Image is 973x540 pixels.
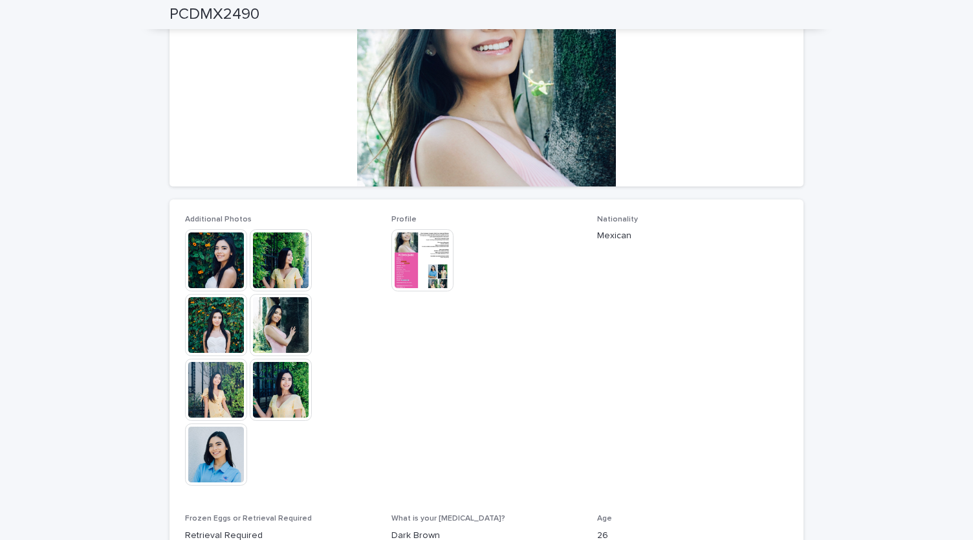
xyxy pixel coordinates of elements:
span: What is your [MEDICAL_DATA]? [391,515,505,523]
h2: PCDMX2490 [169,5,259,24]
span: Profile [391,216,417,223]
span: Nationality [597,216,638,223]
span: Age [597,515,612,523]
span: Frozen Eggs or Retrieval Required [185,515,312,523]
p: Mexican [597,229,788,243]
span: Additional Photos [185,216,252,223]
